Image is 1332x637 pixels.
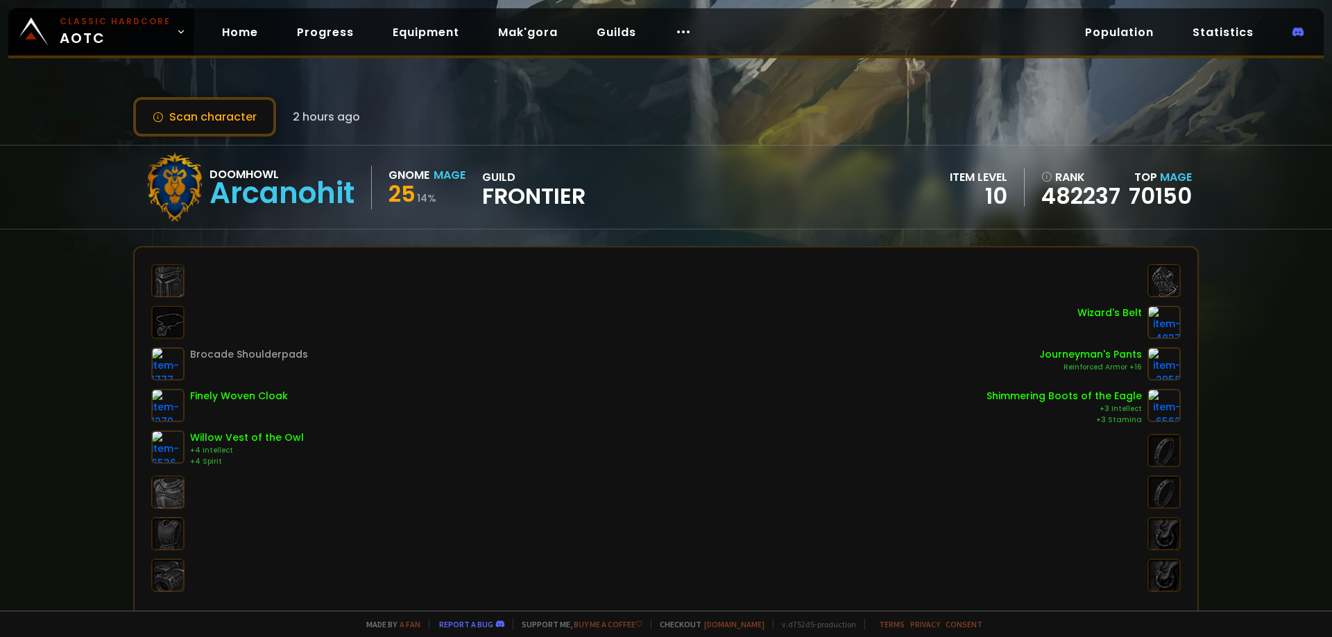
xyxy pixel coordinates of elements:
div: Shimmering Boots of the Eagle [987,389,1142,403]
div: Willow Vest of the Owl [190,430,304,445]
span: AOTC [60,15,171,49]
div: guild [482,168,586,207]
div: Top [1129,168,1192,186]
a: Progress [286,18,365,46]
div: +3 Stamina [987,415,1142,426]
div: +3 Intellect [987,403,1142,415]
div: Journeyman's Pants [1039,347,1142,362]
div: Mage [434,166,466,184]
div: rank [1041,168,1120,186]
div: Gnome [388,166,429,184]
a: 70150 [1129,180,1192,211]
a: Guilds [586,18,647,46]
a: Consent [946,619,982,629]
div: Doomhowl [210,166,355,183]
a: Mak'gora [487,18,569,46]
div: +4 Spirit [190,456,304,467]
a: Equipment [382,18,470,46]
a: 482237 [1041,186,1120,207]
div: Brocade Shoulderpads [190,347,308,362]
small: 14 % [417,191,436,205]
a: Classic HardcoreAOTC [8,8,194,55]
div: +4 Intellect [190,445,304,456]
a: Statistics [1181,18,1265,46]
a: Home [211,18,269,46]
img: item-6536 [151,430,185,464]
span: Checkout [651,619,765,629]
img: item-4827 [1147,306,1181,339]
a: Report a bug [439,619,493,629]
span: Frontier [482,186,586,207]
a: Population [1074,18,1165,46]
a: [DOMAIN_NAME] [704,619,765,629]
a: Terms [879,619,905,629]
a: Privacy [910,619,940,629]
img: item-6562 [1147,389,1181,422]
span: v. d752d5 - production [773,619,856,629]
span: Mage [1160,169,1192,185]
span: Support me, [513,619,642,629]
a: a fan [400,619,420,629]
div: Reinforced Armor +16 [1039,362,1142,373]
div: 10 [950,186,1007,207]
div: Finely Woven Cloak [190,389,288,403]
div: Wizard's Belt [1077,306,1142,320]
div: item level [950,168,1007,186]
button: Scan character [133,97,276,137]
a: Buy me a coffee [574,619,642,629]
img: item-1777 [151,347,185,381]
div: Arcanohit [210,183,355,204]
span: Made by [358,619,420,629]
img: item-1270 [151,389,185,422]
small: Classic Hardcore [60,15,171,28]
span: 25 [388,178,416,209]
img: item-2958 [1147,347,1181,381]
span: 2 hours ago [293,108,360,125]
